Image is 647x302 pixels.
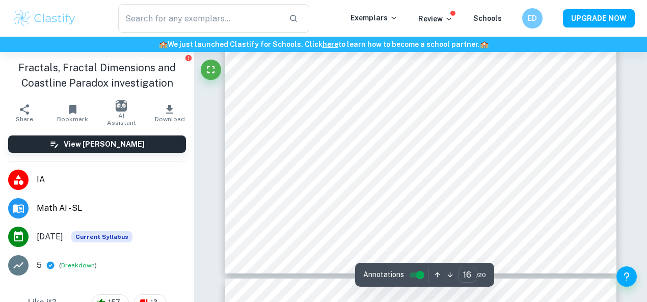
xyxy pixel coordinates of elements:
[363,269,404,280] span: Annotations
[37,202,186,214] span: Math AI - SL
[155,116,185,123] span: Download
[61,261,95,270] button: Breakdown
[351,12,398,23] p: Exemplars
[616,266,637,287] button: Help and Feedback
[322,40,338,48] a: here
[159,40,168,48] span: 🏫
[37,231,63,243] span: [DATE]
[48,99,97,127] button: Bookmark
[184,54,192,62] button: Report issue
[480,40,489,48] span: 🏫
[473,14,502,22] a: Schools
[563,9,635,28] button: UPGRADE NOW
[118,4,281,33] input: Search for any exemplars...
[418,13,453,24] p: Review
[8,135,186,153] button: View [PERSON_NAME]
[527,13,538,24] h6: ED
[57,116,88,123] span: Bookmark
[37,259,42,271] p: 5
[71,231,132,242] span: Current Syllabus
[103,112,140,126] span: AI Assistant
[522,8,543,29] button: ED
[64,139,145,150] h6: View [PERSON_NAME]
[16,116,33,123] span: Share
[37,174,186,186] span: IA
[8,60,186,91] h1: Fractals, Fractal Dimensions and Coastline Paradox investigation
[2,39,645,50] h6: We just launched Clastify for Schools. Click to learn how to become a school partner.
[59,261,97,270] span: ( )
[71,231,132,242] div: This exemplar is based on the current syllabus. Feel free to refer to it for inspiration/ideas wh...
[97,99,146,127] button: AI Assistant
[201,60,221,80] button: Fullscreen
[12,8,77,29] img: Clastify logo
[146,99,194,127] button: Download
[476,270,486,280] span: / 20
[116,100,127,112] img: AI Assistant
